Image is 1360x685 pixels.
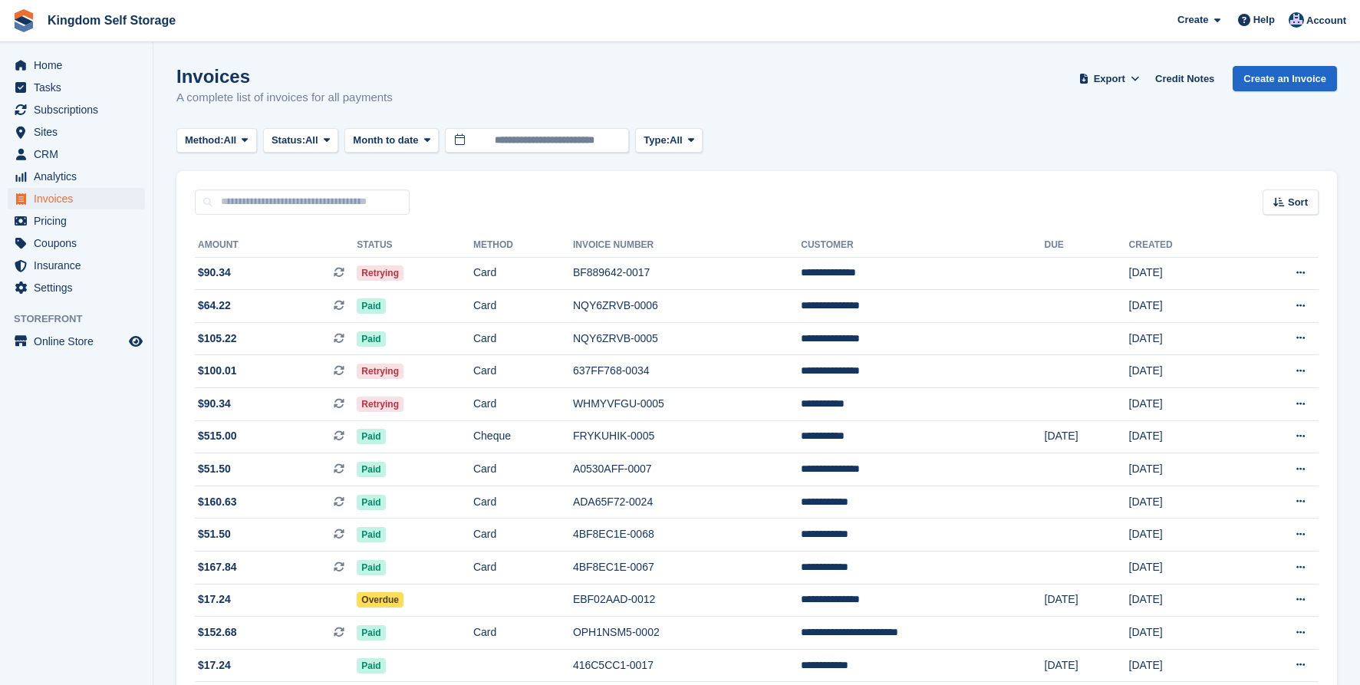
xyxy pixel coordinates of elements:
[224,133,237,148] span: All
[801,233,1044,258] th: Customer
[1129,290,1239,323] td: [DATE]
[34,277,126,298] span: Settings
[473,552,573,585] td: Card
[198,331,237,347] span: $105.22
[1288,195,1308,210] span: Sort
[357,495,385,510] span: Paid
[8,99,145,120] a: menu
[8,255,145,276] a: menu
[34,77,126,98] span: Tasks
[272,133,305,148] span: Status:
[1177,12,1208,28] span: Create
[357,265,403,281] span: Retrying
[357,364,403,379] span: Retrying
[670,133,683,148] span: All
[573,552,801,585] td: 4BF8EC1E-0067
[357,658,385,673] span: Paid
[1129,486,1239,519] td: [DATE]
[573,322,801,355] td: NQY6ZRVB-0005
[34,99,126,120] span: Subscriptions
[1094,71,1125,87] span: Export
[263,128,338,153] button: Status: All
[305,133,318,148] span: All
[1129,257,1239,290] td: [DATE]
[34,232,126,254] span: Coupons
[357,625,385,641] span: Paid
[1129,552,1239,585] td: [DATE]
[473,453,573,486] td: Card
[1045,420,1129,453] td: [DATE]
[14,311,153,327] span: Storefront
[198,591,231,608] span: $17.24
[473,355,573,388] td: Card
[473,322,573,355] td: Card
[1129,322,1239,355] td: [DATE]
[573,486,801,519] td: ADA65F72-0024
[473,388,573,421] td: Card
[198,559,237,575] span: $167.84
[573,519,801,552] td: 4BF8EC1E-0068
[34,166,126,187] span: Analytics
[357,331,385,347] span: Paid
[357,462,385,477] span: Paid
[573,649,801,682] td: 416C5CC1-0017
[198,461,231,477] span: $51.50
[34,255,126,276] span: Insurance
[344,128,439,153] button: Month to date
[176,128,257,153] button: Method: All
[195,233,357,258] th: Amount
[8,277,145,298] a: menu
[1129,388,1239,421] td: [DATE]
[34,188,126,209] span: Invoices
[573,290,801,323] td: NQY6ZRVB-0006
[41,8,182,33] a: Kingdom Self Storage
[8,143,145,165] a: menu
[1129,617,1239,650] td: [DATE]
[353,133,418,148] span: Month to date
[573,355,801,388] td: 637FF768-0034
[473,233,573,258] th: Method
[1045,233,1129,258] th: Due
[1253,12,1275,28] span: Help
[34,331,126,352] span: Online Store
[1045,584,1129,617] td: [DATE]
[1129,453,1239,486] td: [DATE]
[8,54,145,76] a: menu
[1075,66,1143,91] button: Export
[34,121,126,143] span: Sites
[473,617,573,650] td: Card
[473,420,573,453] td: Cheque
[1149,66,1220,91] a: Credit Notes
[644,133,670,148] span: Type:
[8,166,145,187] a: menu
[1289,12,1304,28] img: Bradley Werlin
[1129,519,1239,552] td: [DATE]
[573,453,801,486] td: A0530AFF-0007
[357,397,403,412] span: Retrying
[357,429,385,444] span: Paid
[357,527,385,542] span: Paid
[8,210,145,232] a: menu
[573,233,801,258] th: Invoice Number
[357,560,385,575] span: Paid
[12,9,35,32] img: stora-icon-8386f47178a22dfd0bd8f6a31ec36ba5ce8667c1dd55bd0f319d3a0aa187defe.svg
[573,388,801,421] td: WHMYVFGU-0005
[198,494,237,510] span: $160.63
[473,257,573,290] td: Card
[198,363,237,379] span: $100.01
[1045,649,1129,682] td: [DATE]
[573,420,801,453] td: FRYKUHIK-0005
[185,133,224,148] span: Method:
[8,331,145,352] a: menu
[176,66,393,87] h1: Invoices
[357,233,473,258] th: Status
[573,584,801,617] td: EBF02AAD-0012
[1129,584,1239,617] td: [DATE]
[1306,13,1346,28] span: Account
[473,519,573,552] td: Card
[573,257,801,290] td: BF889642-0017
[34,143,126,165] span: CRM
[357,592,403,608] span: Overdue
[198,396,231,412] span: $90.34
[34,54,126,76] span: Home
